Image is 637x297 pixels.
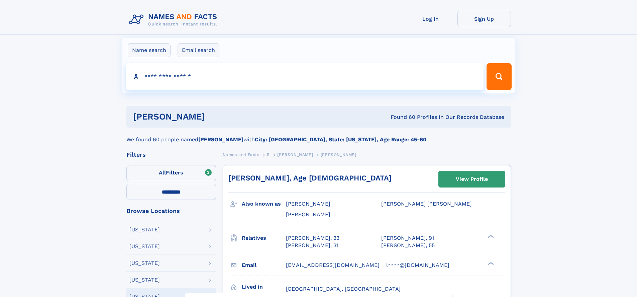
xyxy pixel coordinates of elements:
span: [PERSON_NAME] [286,211,330,218]
div: [US_STATE] [129,277,160,283]
b: City: [GEOGRAPHIC_DATA], State: [US_STATE], Age Range: 45-60 [255,136,426,143]
div: Found 60 Profiles In Our Records Database [298,114,504,121]
label: Filters [126,165,216,181]
a: [PERSON_NAME], 33 [286,234,339,242]
a: [PERSON_NAME], 31 [286,242,338,249]
h3: Relatives [242,232,286,244]
div: Filters [126,152,216,158]
span: [PERSON_NAME] [PERSON_NAME] [381,201,472,207]
span: R [267,152,270,157]
h3: Lived in [242,281,286,293]
div: [US_STATE] [129,227,160,232]
a: [PERSON_NAME], 91 [381,234,434,242]
label: Email search [178,43,219,57]
div: [US_STATE] [129,261,160,266]
span: [PERSON_NAME] [321,152,356,157]
a: [PERSON_NAME] [277,150,313,159]
h3: Also known as [242,198,286,210]
span: [PERSON_NAME] [286,201,330,207]
div: Browse Locations [126,208,216,214]
h3: Email [242,259,286,271]
span: [EMAIL_ADDRESS][DOMAIN_NAME] [286,262,380,268]
a: [PERSON_NAME], 55 [381,242,435,249]
a: Names and Facts [223,150,259,159]
div: [US_STATE] [129,244,160,249]
a: Log In [404,11,457,27]
b: [PERSON_NAME] [198,136,243,143]
div: ❯ [486,261,494,266]
a: [PERSON_NAME], Age [DEMOGRAPHIC_DATA] [228,174,392,182]
img: Logo Names and Facts [126,11,223,29]
label: Name search [128,43,171,57]
span: All [159,169,166,176]
div: We found 60 people named with . [126,128,511,144]
h1: [PERSON_NAME] [133,113,298,121]
a: R [267,150,270,159]
div: ❯ [486,234,494,238]
input: search input [126,63,484,90]
span: [GEOGRAPHIC_DATA], [GEOGRAPHIC_DATA] [286,286,401,292]
button: Search Button [487,63,511,90]
a: View Profile [439,171,505,187]
div: View Profile [456,171,488,187]
a: Sign Up [457,11,511,27]
span: [PERSON_NAME] [277,152,313,157]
